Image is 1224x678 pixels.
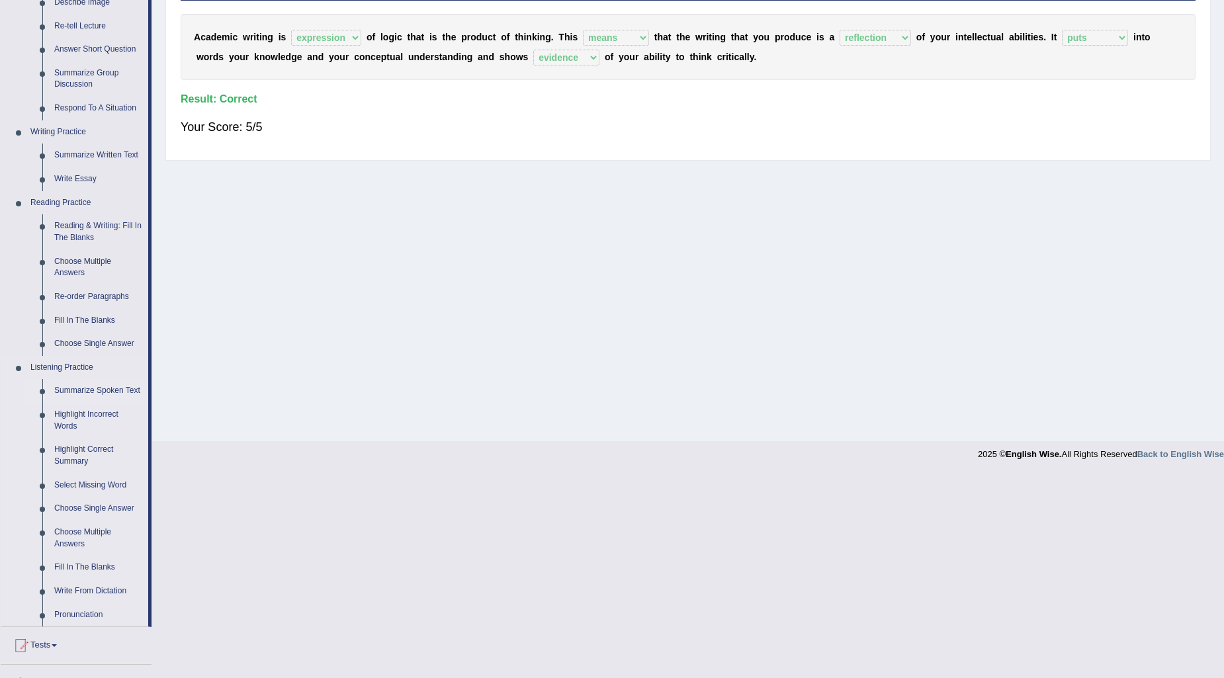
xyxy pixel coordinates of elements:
b: t [439,52,443,62]
div: Your Score: 5/5 [181,111,1196,143]
b: t [1027,32,1031,42]
a: Choose Single Answer [48,332,148,356]
b: a [996,32,1002,42]
b: a [416,32,421,42]
b: o [1145,32,1151,42]
b: u [408,52,414,62]
a: Highlight Correct Summary [48,438,148,473]
b: t [1141,32,1145,42]
b: d [211,32,217,42]
b: w [516,52,523,62]
b: i [1031,32,1033,42]
b: t [1054,32,1057,42]
b: f [611,52,614,62]
b: n [958,32,964,42]
b: h [518,32,524,42]
b: y [619,52,624,62]
b: c [354,52,359,62]
b: t [987,32,990,42]
b: e [977,32,983,42]
b: r [722,52,725,62]
b: t [731,32,734,42]
b: p [461,32,467,42]
b: u [795,32,801,42]
b: o [605,52,611,62]
b: h [679,32,685,42]
b: y [329,52,334,62]
b: A [194,32,200,42]
b: d [476,32,482,42]
b: a [739,52,744,62]
b: w [197,52,204,62]
b: i [459,52,461,62]
b: l [380,32,383,42]
b: y [229,52,234,62]
b: n [365,52,371,62]
b: e [451,32,457,42]
b: h [505,52,511,62]
a: Back to English Wise [1137,449,1224,459]
b: i [712,32,715,42]
b: t [676,32,679,42]
b: u [764,32,770,42]
b: u [390,52,396,62]
b: l [1001,32,1004,42]
b: u [339,52,345,62]
b: t [493,32,496,42]
b: l [747,52,750,62]
b: l [1022,32,1025,42]
b: r [780,32,783,42]
b: d [453,52,459,62]
b: c [232,32,238,42]
a: Select Missing Word [48,474,148,497]
b: t [668,32,672,42]
b: o [624,52,630,62]
a: Writing Practice [24,120,148,144]
b: t [745,32,748,42]
b: h [445,32,451,42]
b: i [1025,32,1027,42]
b: n [715,32,721,42]
b: t [442,32,445,42]
b: h [734,32,740,42]
b: u [482,32,488,42]
b: o [204,52,210,62]
b: s [281,32,286,42]
b: e [685,32,690,42]
b: r [467,32,470,42]
b: r [947,32,950,42]
b: u [941,32,947,42]
a: Tests [1,627,152,660]
b: s [500,52,505,62]
b: n [483,52,489,62]
b: k [254,52,259,62]
b: t [963,32,967,42]
a: Respond To A Situation [48,97,148,120]
b: u [240,52,245,62]
b: u [990,32,996,42]
b: g [388,32,394,42]
b: c [801,32,807,42]
b: . [754,52,757,62]
a: Choose Multiple Answers [48,250,148,285]
b: a [663,32,668,42]
b: o [265,52,271,62]
b: c [983,32,988,42]
b: p [775,32,781,42]
a: Listening Practice [24,356,148,380]
b: h [693,52,699,62]
a: Fill In The Blanks [48,309,148,333]
b: n [447,52,453,62]
b: o [359,52,365,62]
b: i [429,32,432,42]
b: s [434,52,439,62]
b: n [461,52,467,62]
b: y [666,52,671,62]
a: Reading & Writing: Fill In The Blanks [48,214,148,249]
b: n [312,52,318,62]
b: a [1009,32,1014,42]
b: c [734,52,739,62]
b: i [537,32,540,42]
b: i [253,32,256,42]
